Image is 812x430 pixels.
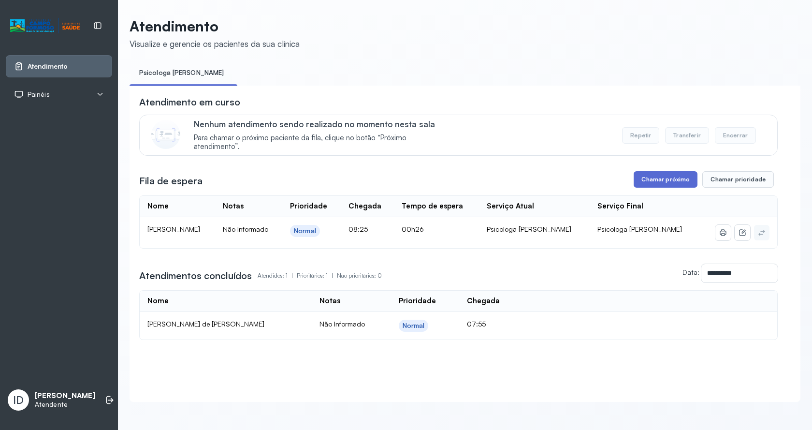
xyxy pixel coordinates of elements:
[10,18,80,34] img: Logotipo do estabelecimento
[634,171,697,188] button: Chamar próximo
[319,297,340,306] div: Notas
[291,272,293,279] span: |
[332,272,333,279] span: |
[139,174,203,188] h3: Fila de espera
[28,90,50,99] span: Painéis
[14,61,104,71] a: Atendimento
[130,39,300,49] div: Visualize e gerencie os pacientes da sua clínica
[622,127,659,144] button: Repetir
[194,119,449,129] p: Nenhum atendimento sendo realizado no momento nesta sala
[597,225,682,233] span: Psicologa [PERSON_NAME]
[348,225,368,233] span: 08:25
[223,202,244,211] div: Notas
[487,202,534,211] div: Serviço Atual
[290,202,327,211] div: Prioridade
[399,297,436,306] div: Prioridade
[297,269,337,282] p: Prioritários: 1
[147,320,264,328] span: [PERSON_NAME] de [PERSON_NAME]
[597,202,643,211] div: Serviço Final
[665,127,709,144] button: Transferir
[35,400,95,409] p: Atendente
[403,322,425,330] div: Normal
[467,297,500,306] div: Chegada
[715,127,756,144] button: Encerrar
[702,171,774,188] button: Chamar prioridade
[487,225,582,234] div: Psicologa [PERSON_NAME]
[130,17,300,35] p: Atendimento
[130,65,233,81] a: Psicologa [PERSON_NAME]
[682,268,699,276] label: Data:
[147,202,169,211] div: Nome
[402,225,424,233] span: 00h26
[467,320,486,328] span: 07:55
[337,269,382,282] p: Não prioritários: 0
[319,320,365,328] span: Não Informado
[28,62,68,71] span: Atendimento
[139,95,240,109] h3: Atendimento em curso
[35,391,95,400] p: [PERSON_NAME]
[223,225,268,233] span: Não Informado
[139,269,252,282] h3: Atendimentos concluídos
[348,202,381,211] div: Chegada
[294,227,316,235] div: Normal
[258,269,297,282] p: Atendidos: 1
[194,133,449,152] span: Para chamar o próximo paciente da fila, clique no botão “Próximo atendimento”.
[147,297,169,306] div: Nome
[151,120,180,149] img: Imagem de CalloutCard
[147,225,200,233] span: [PERSON_NAME]
[402,202,463,211] div: Tempo de espera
